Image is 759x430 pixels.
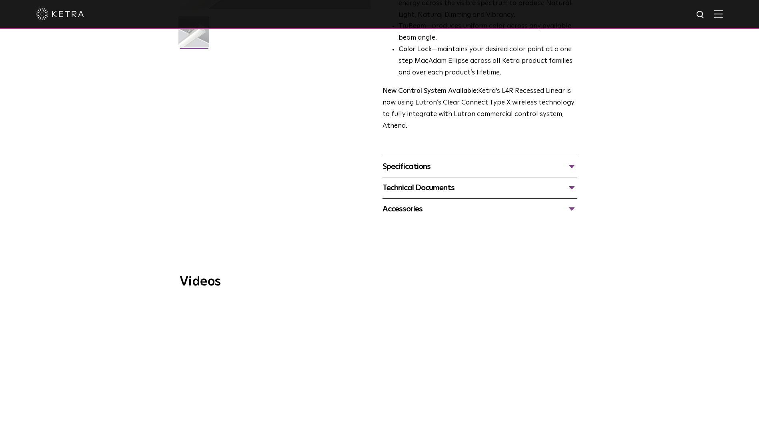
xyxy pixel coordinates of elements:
div: Specifications [383,160,577,173]
img: Hamburger%20Nav.svg [714,10,723,18]
strong: New Control System Available: [383,88,478,94]
img: ketra-logo-2019-white [36,8,84,20]
h3: Videos [180,275,580,288]
div: Technical Documents [383,181,577,194]
img: L4R-2021-Web-Square [178,16,209,53]
strong: Color Lock [399,46,432,53]
img: search icon [696,10,706,20]
div: Accessories [383,203,577,215]
li: —maintains your desired color point at a one step MacAdam Ellipse across all Ketra product famili... [399,44,577,79]
p: Ketra’s L4R Recessed Linear is now using Lutron’s Clear Connect Type X wireless technology to ful... [383,86,577,132]
li: —produces uniform color across any available beam angle. [399,21,577,44]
